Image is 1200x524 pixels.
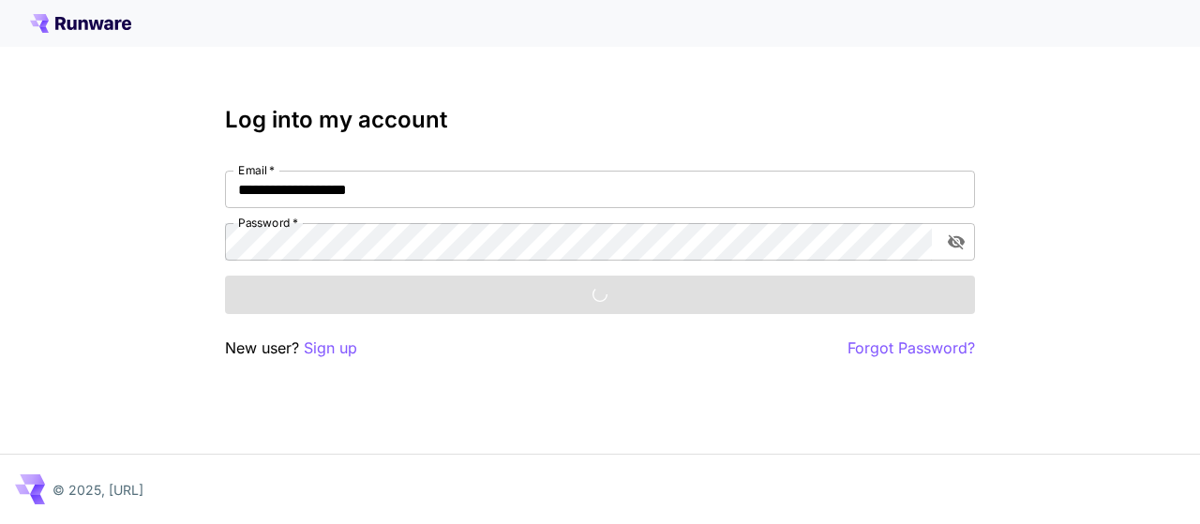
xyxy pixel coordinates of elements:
button: toggle password visibility [939,225,973,259]
label: Email [238,162,275,178]
p: © 2025, [URL] [52,480,143,500]
button: Forgot Password? [847,337,975,360]
label: Password [238,215,298,231]
p: New user? [225,337,357,360]
button: Sign up [304,337,357,360]
h3: Log into my account [225,107,975,133]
